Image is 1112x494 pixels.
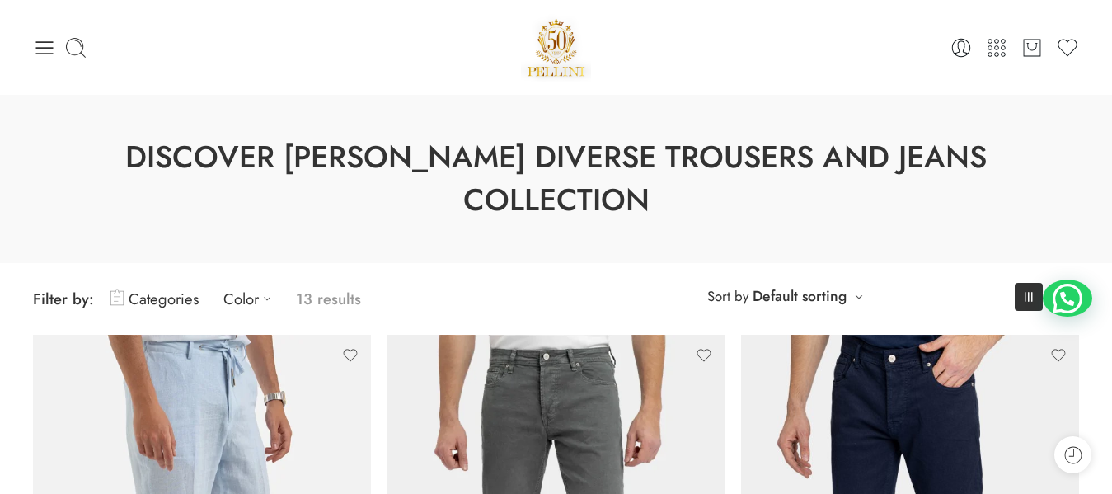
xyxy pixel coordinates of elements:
[753,285,847,308] a: Default sorting
[110,280,199,318] a: Categories
[707,283,748,310] span: Sort by
[1056,36,1079,59] a: Wishlist
[33,288,94,310] span: Filter by:
[223,280,279,318] a: Color
[41,136,1071,222] h1: Discover [PERSON_NAME] Diverse Trousers and Jeans Collection
[521,12,592,82] a: Pellini -
[1021,36,1044,59] a: Cart
[950,36,973,59] a: Login / Register
[296,280,361,318] p: 13 results
[521,12,592,82] img: Pellini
